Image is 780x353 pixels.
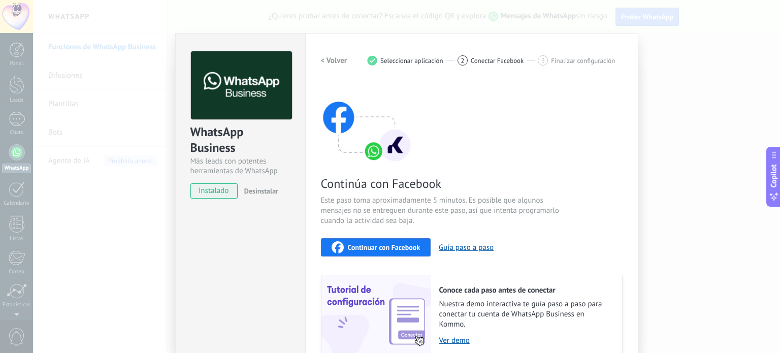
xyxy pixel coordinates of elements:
[348,244,420,251] span: Continuar con Facebook
[461,56,464,65] span: 2
[191,183,237,199] span: instalado
[439,243,494,252] button: Guía paso a paso
[769,164,779,187] span: Copilot
[321,196,563,226] span: Este paso toma aproximadamente 5 minutos. Es posible que algunos mensajes no se entreguen durante...
[240,183,278,199] button: Desinstalar
[439,285,612,295] h2: Conoce cada paso antes de conectar
[321,82,412,163] img: connect with facebook
[190,156,290,176] div: Más leads con potentes herramientas de WhatsApp
[244,186,278,196] span: Desinstalar
[191,51,292,120] img: logo_main.png
[471,57,524,65] span: Conectar Facebook
[321,51,347,70] button: < Volver
[439,299,612,330] span: Nuestra demo interactiva te guía paso a paso para conectar tu cuenta de WhatsApp Business en Kommo.
[439,336,612,345] a: Ver demo
[321,176,563,191] span: Continúa con Facebook
[380,57,443,65] span: Seleccionar aplicación
[321,238,431,256] button: Continuar con Facebook
[541,56,545,65] span: 3
[190,124,290,156] div: WhatsApp Business
[321,56,347,66] h2: < Volver
[551,57,615,65] span: Finalizar configuración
